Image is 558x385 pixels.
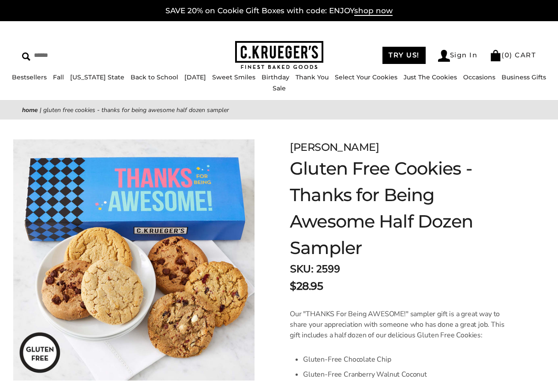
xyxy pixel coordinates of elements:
span: Gluten Free Cookies - Thanks for Being Awesome Half Dozen Sampler [43,106,229,114]
input: Search [22,49,140,62]
span: shop now [354,6,393,16]
a: Fall [53,73,64,81]
span: $28.95 [290,278,323,294]
a: Occasions [463,73,495,81]
img: Bag [490,50,502,61]
span: 2599 [316,262,340,276]
span: | [40,106,41,114]
a: TRY US! [382,47,426,64]
nav: breadcrumbs [22,105,536,115]
a: (0) CART [490,51,536,59]
a: SAVE 20% on Cookie Gift Boxes with code: ENJOYshop now [165,6,393,16]
a: Home [22,106,38,114]
a: Sale [273,84,286,92]
img: Search [22,52,30,61]
a: Birthday [262,73,289,81]
a: Back to School [131,73,178,81]
div: [PERSON_NAME] [290,139,514,155]
a: Sweet Smiles [212,73,255,81]
img: C.KRUEGER'S [235,41,323,70]
strong: SKU: [290,262,313,276]
h1: Gluten Free Cookies - Thanks for Being Awesome Half Dozen Sampler [290,155,514,261]
a: [DATE] [184,73,206,81]
span: Gluten-Free Cranberry Walnut Coconut [303,370,427,379]
img: Account [438,50,450,62]
a: Bestsellers [12,73,47,81]
a: Business Gifts [502,73,546,81]
a: Sign In [438,50,478,62]
span: 0 [505,51,510,59]
a: [US_STATE] State [70,73,124,81]
a: Thank You [296,73,329,81]
a: Just The Cookies [404,73,457,81]
a: Select Your Cookies [335,73,397,81]
span: Gluten-Free Chocolate Chip [303,355,391,364]
img: Gluten Free Cookies - Thanks for Being Awesome Half Dozen Sampler [13,139,255,381]
p: Our "THANKS For Being AWESOME!" sampler gift is a great way to share your appreciation with someo... [290,309,514,340]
